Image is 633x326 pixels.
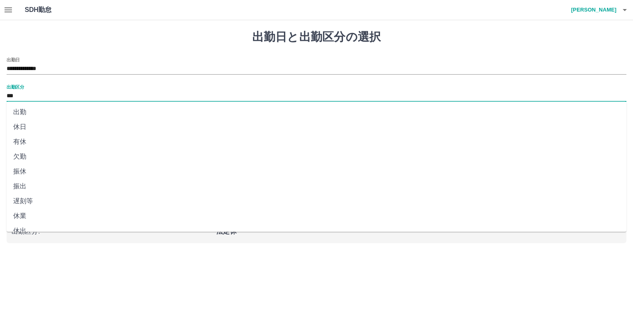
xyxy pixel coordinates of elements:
li: 欠勤 [7,149,626,164]
h1: 出勤日と出勤区分の選択 [7,30,626,44]
li: 休業 [7,209,626,223]
li: 休出 [7,223,626,238]
b: 法定休 [216,228,236,235]
li: 有休 [7,134,626,149]
li: 出勤 [7,105,626,120]
label: 出勤日 [7,56,20,63]
li: 振休 [7,164,626,179]
li: 遅刻等 [7,194,626,209]
li: 振出 [7,179,626,194]
li: 休日 [7,120,626,134]
label: 出勤区分 [7,84,24,90]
